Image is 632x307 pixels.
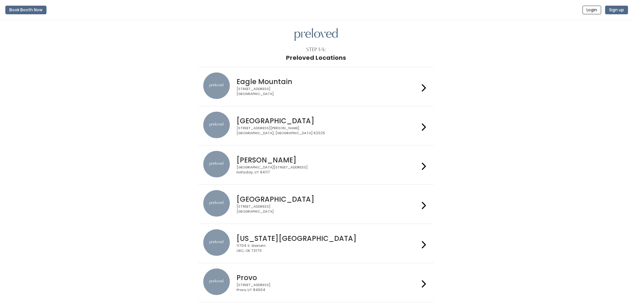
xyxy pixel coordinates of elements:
[236,87,419,96] div: [STREET_ADDRESS] [GEOGRAPHIC_DATA]
[583,6,601,14] button: Login
[605,6,628,14] button: Sign up
[236,235,419,242] h4: [US_STATE][GEOGRAPHIC_DATA]
[236,204,419,214] div: [STREET_ADDRESS] [GEOGRAPHIC_DATA]
[236,165,419,175] div: [GEOGRAPHIC_DATA][STREET_ADDRESS] Holladay, UT 84117
[236,244,419,253] div: 11704 S. Western OKC, OK 73170
[5,6,46,14] button: Book Booth Now
[203,72,429,101] a: preloved location Eagle Mountain [STREET_ADDRESS][GEOGRAPHIC_DATA]
[236,156,419,164] h4: [PERSON_NAME]
[5,3,46,17] a: Book Booth Now
[203,229,230,256] img: preloved location
[203,72,230,99] img: preloved location
[236,117,419,125] h4: [GEOGRAPHIC_DATA]
[295,28,338,41] img: preloved logo
[236,195,419,203] h4: [GEOGRAPHIC_DATA]
[203,229,429,257] a: preloved location [US_STATE][GEOGRAPHIC_DATA] 11704 S. WesternOKC, OK 73170
[203,268,230,295] img: preloved location
[203,112,230,138] img: preloved location
[203,190,429,218] a: preloved location [GEOGRAPHIC_DATA] [STREET_ADDRESS][GEOGRAPHIC_DATA]
[236,78,419,85] h4: Eagle Mountain
[203,268,429,297] a: preloved location Provo [STREET_ADDRESS]Provo, UT 84604
[236,274,419,281] h4: Provo
[306,46,326,53] div: Step 1/4:
[203,151,230,177] img: preloved location
[236,283,419,292] div: [STREET_ADDRESS] Provo, UT 84604
[203,190,230,217] img: preloved location
[236,126,419,136] div: [STREET_ADDRESS][PERSON_NAME] [GEOGRAPHIC_DATA], [GEOGRAPHIC_DATA] 62025
[203,151,429,179] a: preloved location [PERSON_NAME] [GEOGRAPHIC_DATA][STREET_ADDRESS]Holladay, UT 84117
[203,112,429,140] a: preloved location [GEOGRAPHIC_DATA] [STREET_ADDRESS][PERSON_NAME][GEOGRAPHIC_DATA], [GEOGRAPHIC_D...
[286,54,346,61] h1: Preloved Locations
